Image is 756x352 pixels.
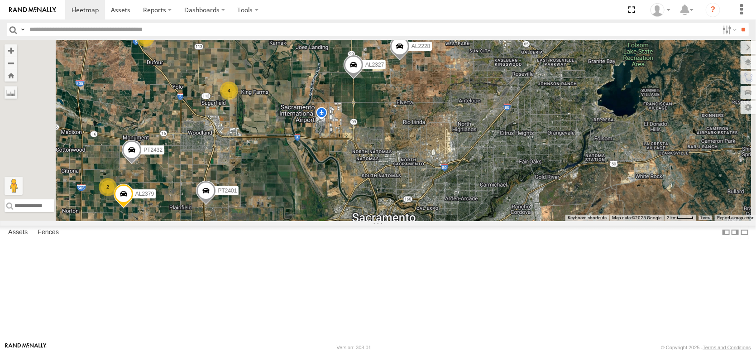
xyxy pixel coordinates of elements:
[9,7,56,13] img: rand-logo.svg
[612,215,661,220] span: Map data ©2025 Google
[5,177,23,195] button: Drag Pegman onto the map to open Street View
[411,43,430,49] span: AL2228
[4,226,32,239] label: Assets
[33,226,63,239] label: Fences
[5,44,17,57] button: Zoom in
[135,191,154,198] span: AL2379
[667,215,677,220] span: 2 km
[703,345,751,350] a: Terms and Conditions
[717,215,753,220] a: Report a map error
[741,101,756,114] label: Map Settings
[568,215,607,221] button: Keyboard shortcuts
[19,23,26,36] label: Search Query
[220,82,238,100] div: 4
[722,226,731,239] label: Dock Summary Table to the Left
[337,345,371,350] div: Version: 308.01
[661,345,751,350] div: © Copyright 2025 -
[5,69,17,82] button: Zoom Home
[647,3,674,17] div: Dennis Braga
[99,178,117,196] div: 2
[5,57,17,69] button: Zoom out
[5,86,17,99] label: Measure
[664,215,696,221] button: Map Scale: 2 km per 33 pixels
[218,188,237,194] span: PT2401
[144,147,163,153] span: PT2432
[706,3,720,17] i: ?
[701,216,710,220] a: Terms (opens in new tab)
[5,343,47,352] a: Visit our Website
[740,226,749,239] label: Hide Summary Table
[731,226,740,239] label: Dock Summary Table to the Right
[719,23,738,36] label: Search Filter Options
[365,62,384,68] span: AL2327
